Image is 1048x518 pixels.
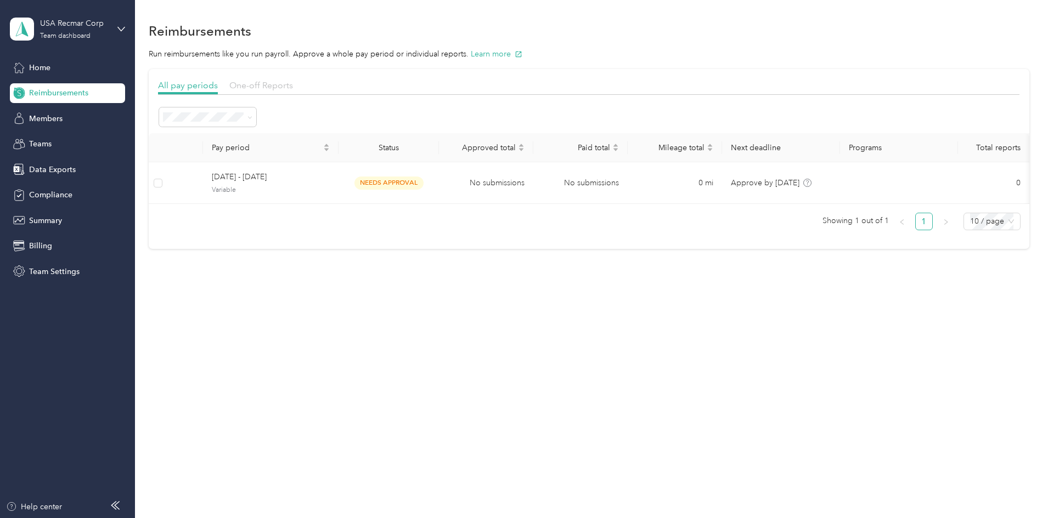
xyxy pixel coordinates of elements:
[29,113,63,124] span: Members
[533,162,628,204] td: No submissions
[822,213,889,229] span: Showing 1 out of 1
[29,138,52,150] span: Teams
[29,87,88,99] span: Reimbursements
[29,215,62,226] span: Summary
[722,133,840,162] th: Next deadline
[987,457,1048,518] iframe: Everlance-gr Chat Button Frame
[212,171,330,183] span: [DATE] - [DATE]
[212,143,321,152] span: Pay period
[899,219,905,225] span: left
[943,219,949,225] span: right
[612,146,619,153] span: caret-down
[29,164,76,175] span: Data Exports
[937,213,955,230] button: right
[893,213,911,230] li: Previous Page
[439,162,533,204] td: No submissions
[628,133,722,162] th: Mileage total
[29,240,52,252] span: Billing
[6,501,62,513] button: Help center
[439,133,533,162] th: Approved total
[518,146,525,153] span: caret-down
[40,18,109,29] div: USA Recmar Corp
[212,185,330,195] span: Variable
[937,213,955,230] li: Next Page
[158,80,218,90] span: All pay periods
[958,133,1029,162] th: Total reports
[354,177,424,189] span: needs approval
[229,80,293,90] span: One-off Reports
[916,213,932,230] a: 1
[203,133,339,162] th: Pay period
[612,142,619,149] span: caret-up
[29,189,72,201] span: Compliance
[707,142,713,149] span: caret-up
[149,25,251,37] h1: Reimbursements
[893,213,911,230] button: left
[533,133,628,162] th: Paid total
[636,143,705,152] span: Mileage total
[518,142,525,149] span: caret-up
[29,266,80,277] span: Team Settings
[29,62,50,73] span: Home
[707,146,713,153] span: caret-down
[731,178,799,187] span: Approve by [DATE]
[149,48,1029,60] p: Run reimbursements like you run payroll. Approve a whole pay period or individual reports.
[471,48,522,60] button: Learn more
[323,142,330,149] span: caret-up
[958,162,1029,204] td: 0
[448,143,516,152] span: Approved total
[40,33,91,39] div: Team dashboard
[347,143,430,152] div: Status
[840,133,958,162] th: Programs
[628,162,722,204] td: 0 mi
[970,213,1014,230] span: 10 / page
[542,143,610,152] span: Paid total
[323,146,330,153] span: caret-down
[964,213,1021,230] div: Page Size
